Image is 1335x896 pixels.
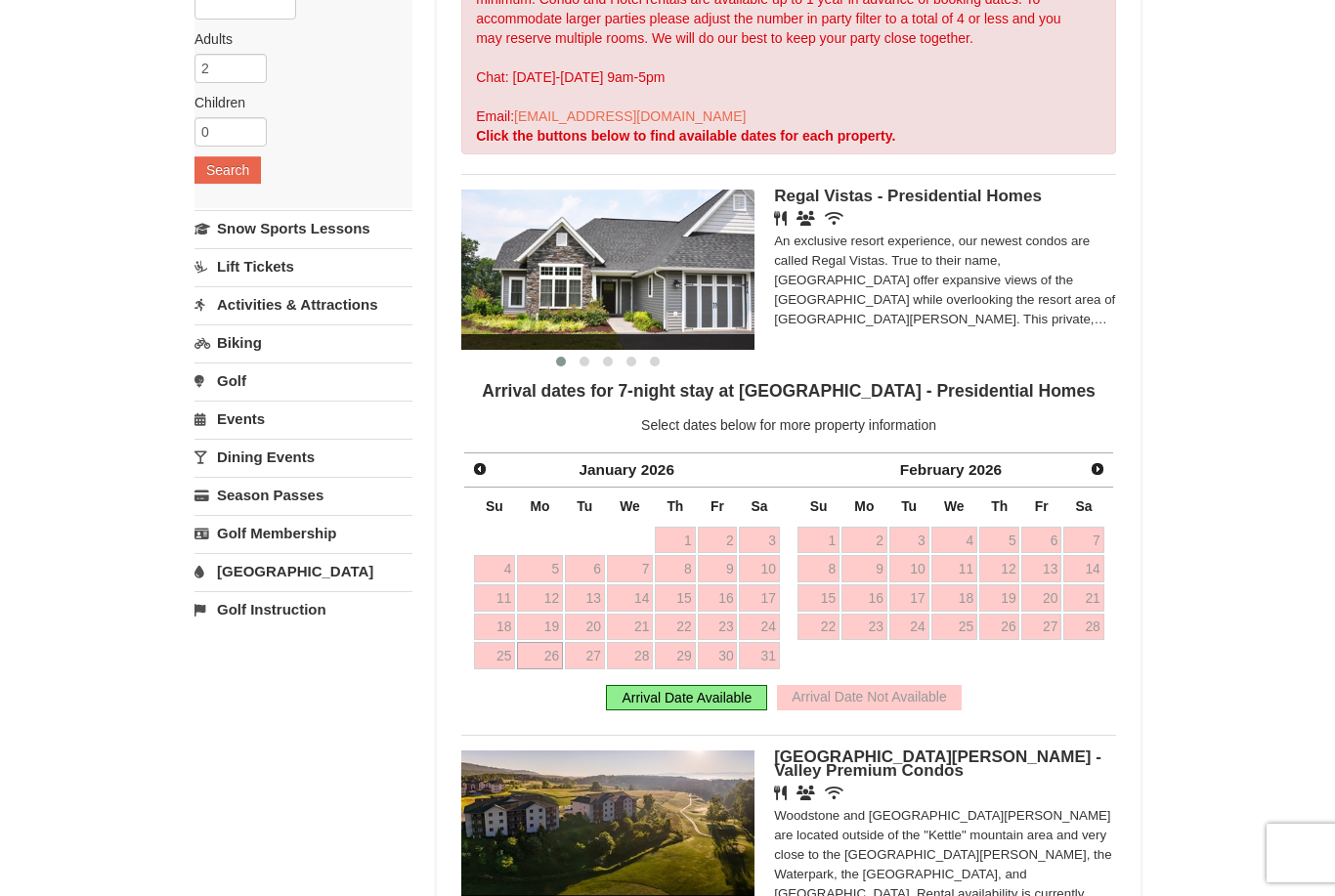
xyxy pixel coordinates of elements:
[1084,455,1111,483] a: Next
[1063,527,1103,554] a: 7
[565,642,605,669] a: 27
[901,498,917,514] span: Tuesday
[739,584,779,612] a: 17
[531,498,550,514] span: Monday
[565,584,605,612] a: 13
[1075,498,1092,514] span: Saturday
[1021,584,1061,612] a: 20
[889,584,929,612] a: 17
[466,455,494,483] a: Prev
[739,614,779,641] a: 24
[1063,614,1103,641] a: 28
[825,211,843,226] i: Wireless Internet (free)
[194,248,412,284] a: Lift Tickets
[931,584,978,612] a: 18
[774,747,1101,780] span: [GEOGRAPHIC_DATA][PERSON_NAME] - Valley Premium Condos
[607,614,654,641] a: 21
[514,108,746,124] a: [EMAIL_ADDRESS][DOMAIN_NAME]
[194,591,412,627] a: Golf Instruction
[841,584,887,612] a: 16
[194,439,412,475] a: Dining Events
[797,211,815,226] i: Banquet Facilities
[641,417,936,433] span: Select dates below for more property information
[194,210,412,246] a: Snow Sports Lessons
[655,584,695,612] a: 15
[698,642,738,669] a: 30
[810,498,828,514] span: Sunday
[889,527,929,554] a: 3
[931,614,978,641] a: 25
[739,527,779,554] a: 3
[1021,555,1061,582] a: 13
[565,555,605,582] a: 6
[931,555,978,582] a: 11
[565,614,605,641] a: 20
[1063,555,1103,582] a: 14
[517,614,563,641] a: 19
[774,786,787,800] i: Restaurant
[979,527,1019,554] a: 5
[517,555,563,582] a: 5
[474,584,516,612] a: 11
[797,555,840,582] a: 8
[194,286,412,322] a: Activities & Attractions
[825,786,843,800] i: Wireless Internet (free)
[472,461,488,477] span: Prev
[752,498,768,514] span: Saturday
[841,555,887,582] a: 9
[655,527,695,554] a: 1
[900,461,965,478] span: February
[1063,584,1103,612] a: 21
[641,461,674,478] span: 2026
[797,527,840,554] a: 1
[474,614,516,641] a: 18
[577,498,592,514] span: Tuesday
[854,498,874,514] span: Monday
[698,614,738,641] a: 23
[889,614,929,641] a: 24
[1090,461,1105,477] span: Next
[944,498,965,514] span: Wednesday
[979,555,1019,582] a: 12
[194,93,398,112] label: Children
[1035,498,1049,514] span: Friday
[194,363,412,399] a: Golf
[841,614,887,641] a: 23
[607,584,654,612] a: 14
[777,685,961,710] div: Arrival Date Not Available
[774,187,1042,205] span: Regal Vistas - Presidential Homes
[711,498,724,514] span: Friday
[579,461,636,478] span: January
[698,527,738,554] a: 2
[517,642,563,669] a: 26
[194,553,412,589] a: [GEOGRAPHIC_DATA]
[194,29,398,49] label: Adults
[476,128,895,144] strong: Click the buttons below to find available dates for each property.
[606,685,767,710] div: Arrival Date Available
[889,555,929,582] a: 10
[797,614,840,641] a: 22
[739,642,779,669] a: 31
[774,211,787,226] i: Restaurant
[620,498,640,514] span: Wednesday
[667,498,683,514] span: Thursday
[979,614,1019,641] a: 26
[698,584,738,612] a: 16
[194,477,412,513] a: Season Passes
[607,555,654,582] a: 7
[739,555,779,582] a: 10
[774,232,1116,329] div: An exclusive resort experience, our newest condos are called Regal Vistas. True to their name, [G...
[698,555,738,582] a: 9
[194,156,261,184] button: Search
[194,515,412,551] a: Golf Membership
[797,584,840,612] a: 15
[517,584,563,612] a: 12
[655,642,695,669] a: 29
[1021,527,1061,554] a: 6
[969,461,1002,478] span: 2026
[194,324,412,361] a: Biking
[607,642,654,669] a: 28
[991,498,1008,514] span: Thursday
[979,584,1019,612] a: 19
[841,527,887,554] a: 2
